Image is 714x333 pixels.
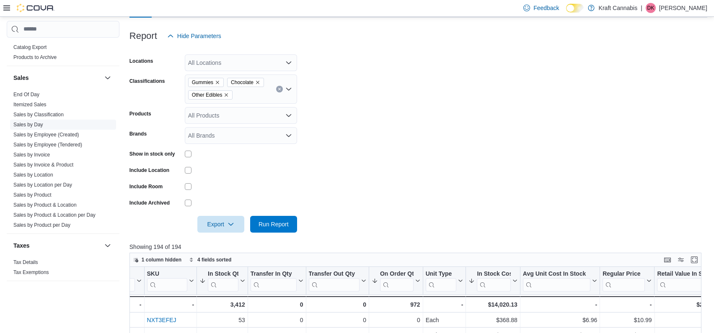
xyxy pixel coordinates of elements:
[523,270,597,291] button: Avg Unit Cost In Stock
[477,270,510,278] div: In Stock Cost
[13,222,70,228] span: Sales by Product per Day
[599,3,638,13] p: Kraft Cannabis
[13,44,47,51] span: Catalog Export
[142,256,181,263] span: 1 column hidden
[285,59,292,66] button: Open list of options
[129,78,165,85] label: Classifications
[164,28,225,44] button: Hide Parameters
[425,270,456,278] div: Unit Type
[647,3,654,13] span: DK
[13,192,52,198] span: Sales by Product
[13,259,38,265] a: Tax Details
[13,132,79,138] a: Sales by Employee (Created)
[425,270,463,291] button: Unit Type
[188,90,233,100] span: Other Edibles
[372,270,420,291] button: On Order Qty
[129,58,153,64] label: Locations
[13,241,30,250] h3: Taxes
[251,315,303,325] div: 0
[13,259,38,266] span: Tax Details
[13,112,64,118] a: Sales by Classification
[147,300,194,310] div: -
[523,315,597,325] div: $6.96
[7,42,119,66] div: Products
[372,300,420,310] div: 972
[285,86,292,92] button: Open list of options
[380,270,414,291] div: On Order Qty
[129,183,163,190] label: Include Room
[13,74,101,82] button: Sales
[192,91,222,99] span: Other Edibles
[308,270,359,278] div: Transfer Out Qty
[215,80,220,85] button: Remove Gummies from selection in this group
[13,182,72,188] a: Sales by Location per Day
[199,270,245,291] button: In Stock Qty
[659,3,707,13] p: [PERSON_NAME]
[208,270,238,278] div: In Stock Qty
[17,4,54,12] img: Cova
[259,220,289,228] span: Run Report
[92,270,135,291] div: Classification
[13,212,96,218] a: Sales by Product & Location per Day
[177,32,221,40] span: Hide Parameters
[13,212,96,218] span: Sales by Product & Location per Day
[13,152,50,158] a: Sales by Invoice
[224,92,229,97] button: Remove Other Edibles from selection in this group
[285,112,292,119] button: Open list of options
[208,270,238,291] div: In Stock Qty
[13,54,57,61] span: Products to Archive
[92,315,141,325] div: Gummies
[251,270,303,291] button: Transfer In Qty
[13,202,77,208] span: Sales by Product & Location
[199,300,245,310] div: 3,412
[13,241,101,250] button: Taxes
[227,78,264,87] span: Chocolate
[566,4,584,13] input: Dark Mode
[603,300,652,310] div: -
[13,74,29,82] h3: Sales
[13,91,39,98] span: End Of Day
[603,270,645,278] div: Regular Price
[197,256,231,263] span: 4 fields sorted
[13,54,57,60] a: Products to Archive
[308,270,359,291] div: Transfer Out Qty
[13,92,39,97] a: End Of Day
[7,257,119,281] div: Taxes
[13,222,70,228] a: Sales by Product per Day
[197,216,244,233] button: Export
[646,3,656,13] div: Dustin Kraft
[250,216,297,233] button: Run Report
[425,270,456,291] div: Unit Type
[129,200,170,206] label: Include Archived
[129,167,169,174] label: Include Location
[523,300,597,310] div: -
[13,111,64,118] span: Sales by Classification
[477,270,510,291] div: In Stock Cost
[285,132,292,139] button: Open list of options
[192,78,213,87] span: Gummies
[13,161,73,168] span: Sales by Invoice & Product
[129,31,157,41] h3: Report
[186,255,235,265] button: 4 fields sorted
[251,270,297,291] div: Transfer In Qty
[255,80,260,85] button: Remove Chocolate from selection in this group
[13,122,43,128] a: Sales by Day
[188,78,224,87] span: Gummies
[129,131,147,137] label: Brands
[468,300,517,310] div: $14,020.13
[13,172,53,178] span: Sales by Location
[13,142,82,148] a: Sales by Employee (Tendered)
[13,269,49,275] a: Tax Exemptions
[13,101,47,108] span: Itemized Sales
[689,255,699,265] button: Enter fullscreen
[641,3,642,13] p: |
[92,270,135,278] div: Classification
[676,255,686,265] button: Display options
[202,216,239,233] span: Export
[13,121,43,128] span: Sales by Day
[130,255,185,265] button: 1 column hidden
